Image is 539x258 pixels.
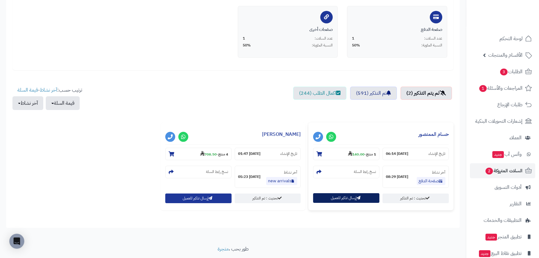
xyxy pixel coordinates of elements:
a: لم يتم التذكير (2) [401,87,452,100]
strong: [DATE] 05:23 [238,174,260,179]
a: تم التذكير (591) [350,87,397,100]
a: تطبيق المتجرجديد [470,229,535,244]
small: نسخ رابط السلة [206,169,228,174]
span: العملاء [509,133,522,142]
strong: [DATE] 06:14 [386,151,408,156]
small: آخر نشاط [284,170,297,175]
span: 1 [243,36,245,41]
ul: ترتيب حسب: - [12,87,82,110]
strong: [DATE] 01:47 [238,151,260,156]
span: أدوات التسويق [494,183,522,192]
a: متجرة [218,245,229,253]
span: 50% [352,43,360,48]
span: 1 [352,36,354,41]
a: المراجعات والأسئلة1 [470,81,535,96]
div: صفحة الدفع [352,26,442,33]
span: عدد السلات: [424,36,442,41]
span: تطبيق المتجر [485,232,522,241]
span: 3 [500,69,508,75]
strong: 708.50 [200,151,217,157]
a: الطلبات3 [470,64,535,79]
strong: 140.00 [348,151,364,157]
section: نسخ رابط السلة [165,166,232,178]
a: new arrivals [266,177,297,185]
small: - [348,151,376,157]
small: آخر نشاط [432,170,445,175]
button: إرسال تذكير للعميل [313,193,379,203]
span: وآتس آب [492,150,522,159]
span: جديد [479,250,490,257]
a: صفحة الدفع [417,177,445,185]
span: التقارير [510,199,522,208]
span: جديد [492,151,504,158]
a: قيمة السلة [17,86,38,94]
span: عدد السلات: [315,36,333,41]
a: إشعارات التحويلات البنكية [470,114,535,129]
span: الأقسام والمنتجات [488,51,523,60]
button: إرسال تذكير للعميل [165,193,232,203]
button: قيمة السلة [46,96,80,110]
div: صفحات أخرى [243,26,333,33]
span: الطلبات [499,67,523,76]
span: 2 [485,168,493,174]
strong: 4 منتج [218,151,228,157]
a: تحديث : تم التذكير [235,193,301,203]
a: لوحة التحكم [470,31,535,46]
span: 50% [243,43,251,48]
a: التقارير [470,196,535,211]
span: النسبة المئوية: [421,43,442,48]
a: حسام الممنصور [419,131,449,138]
a: اكمال الطلب (244) [293,87,346,100]
span: السلات المتروكة [485,166,523,175]
div: Open Intercom Messenger [9,234,24,249]
small: تاريخ الإنشاء [429,151,445,156]
section: 4 منتج-708.50 [165,148,232,160]
a: طلبات الإرجاع [470,97,535,112]
a: [PERSON_NAME] [262,131,301,138]
span: تطبيق نقاط البيع [478,249,522,258]
a: وآتس آبجديد [470,147,535,162]
a: السلات المتروكة2 [470,163,535,178]
a: أدوات التسويق [470,180,535,195]
a: آخر نشاط [40,86,57,94]
span: المراجعات والأسئلة [479,84,523,93]
small: تاريخ الإنشاء [280,151,297,156]
small: نسخ رابط السلة [354,169,376,174]
span: لوحة التحكم [499,34,523,43]
a: تحديث : تم التذكير [382,193,449,203]
strong: [DATE] 08:29 [386,174,408,179]
a: العملاء [470,130,535,145]
span: طلبات الإرجاع [497,100,523,109]
span: التطبيقات والخدمات [484,216,522,225]
strong: 1 منتج [366,151,376,157]
span: 1 [479,85,487,92]
a: التطبيقات والخدمات [470,213,535,228]
section: 1 منتج-140.00 [313,148,379,160]
span: إشعارات التحويلات البنكية [475,117,523,126]
span: جديد [485,234,497,241]
span: النسبة المئوية: [312,43,333,48]
button: آخر نشاط [12,96,43,110]
small: - [200,151,228,157]
section: نسخ رابط السلة [313,166,379,178]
